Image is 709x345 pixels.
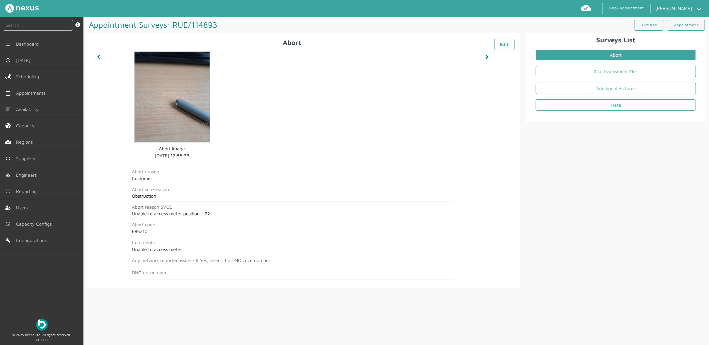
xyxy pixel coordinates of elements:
[5,58,11,63] img: md-time.svg
[132,187,454,192] h2: Abort sub-reason
[135,152,210,159] dd: [DATE] 12:56:33
[132,222,454,227] h2: Abort code
[581,3,592,13] img: md-cloud-done.svg
[3,20,73,31] input: Search by: Ref, PostCode, MPAN, MPRN, Account, Customer
[5,156,11,161] img: md-contract.svg
[667,20,705,31] a: Appointment
[16,238,49,243] span: Configurations
[5,238,11,243] img: md-build.svg
[16,172,39,178] span: Engineers
[536,83,696,94] a: Additional Pictures
[5,4,39,13] img: Nexus
[36,319,48,331] img: Beboc Logo
[602,3,651,14] a: Book Appointment
[132,169,454,174] h2: Abort reason
[132,258,454,263] h2: Any network reported issues? If Yes, select the DNO code number
[16,41,41,47] span: Dashboard
[16,221,54,227] span: Capacity Configs
[536,99,696,111] a: Meta
[5,172,11,178] img: md-people.svg
[5,107,11,112] img: md-list.svg
[132,211,454,216] h2: Unable to access meter position - 22
[16,139,35,145] span: Regions
[5,123,11,128] img: capacity-left-menu.svg
[494,39,515,50] a: Edit
[16,107,41,112] span: Availability
[132,270,454,275] h2: DNO ref number
[536,49,696,61] a: Abort
[86,17,396,32] h1: Appointment Surveys: RUE/114893 ️️️
[16,74,42,79] span: Scheduling
[132,247,454,252] h2: Unable to access meter
[135,52,210,142] img: abort_image.png
[5,189,11,194] img: md-book.svg
[5,221,11,227] img: md-time.svg
[16,123,37,128] span: Capacity
[536,66,696,77] a: Risk Assessment Elec
[135,145,210,152] dd: Abort Image
[5,41,11,47] img: md-desktop.svg
[16,189,39,194] span: Reporting
[634,20,664,31] a: Pictures
[16,156,38,161] span: Suppliers
[5,74,11,79] img: scheduling-left-menu.svg
[132,229,454,234] h2: 685210
[5,139,11,145] img: regions.left-menu.svg
[132,176,454,181] h2: Customer
[16,90,48,96] span: Appointments
[132,204,454,210] h2: Abort reason SVCC
[5,90,11,96] img: appointments-left-menu.svg
[5,205,11,210] img: user-left-menu.svg
[16,58,33,63] span: [DATE]
[16,205,30,210] span: Users
[91,39,515,46] h2: Abort ️️️
[528,36,704,44] h2: Surveys List
[132,240,454,245] h2: Comments
[132,193,454,199] h2: Obstruction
